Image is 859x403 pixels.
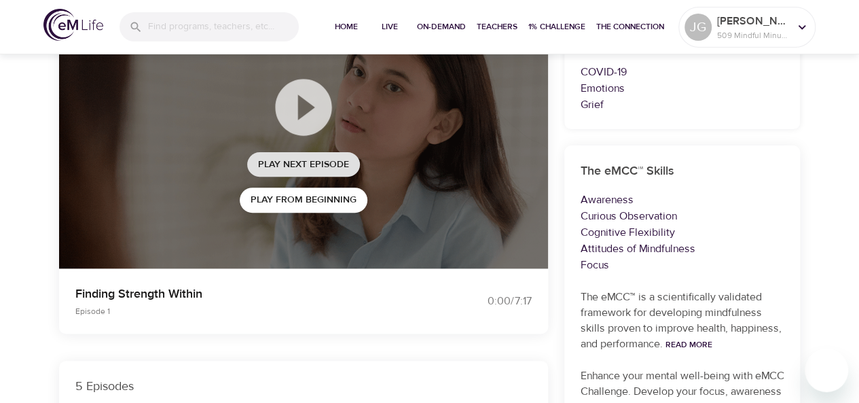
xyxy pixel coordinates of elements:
[247,152,360,177] button: Play Next Episode
[581,80,784,97] p: Emotions
[251,192,357,209] span: Play from beginning
[684,14,712,41] div: JG
[75,377,532,396] p: 5 Episodes
[717,13,789,29] p: [PERSON_NAME]
[581,192,784,208] p: Awareness
[665,339,712,350] a: Read More
[581,241,784,257] p: Attitudes of Mindfulness
[240,188,367,213] button: Play from beginning
[417,20,466,34] span: On-Demand
[581,208,784,224] p: Curious Observation
[477,20,517,34] span: Teachers
[581,224,784,241] p: Cognitive Flexibility
[717,29,789,41] p: 509 Mindful Minutes
[581,290,784,352] p: The eMCC™ is a scientifically validated framework for developing mindfulness skills proven to imp...
[581,64,784,80] p: COVID-19
[430,294,532,309] div: 0:00 / 7:17
[805,349,848,392] iframe: Button to launch messaging window
[596,20,664,34] span: The Connection
[258,156,349,173] span: Play Next Episode
[581,162,784,181] h6: The eMCC™ Skills
[75,305,414,317] p: Episode 1
[330,20,363,34] span: Home
[373,20,406,34] span: Live
[43,9,103,41] img: logo
[581,97,784,113] p: Grief
[528,20,585,34] span: 1% Challenge
[75,285,414,303] p: Finding Strength Within
[581,257,784,273] p: Focus
[148,12,299,41] input: Find programs, teachers, etc...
